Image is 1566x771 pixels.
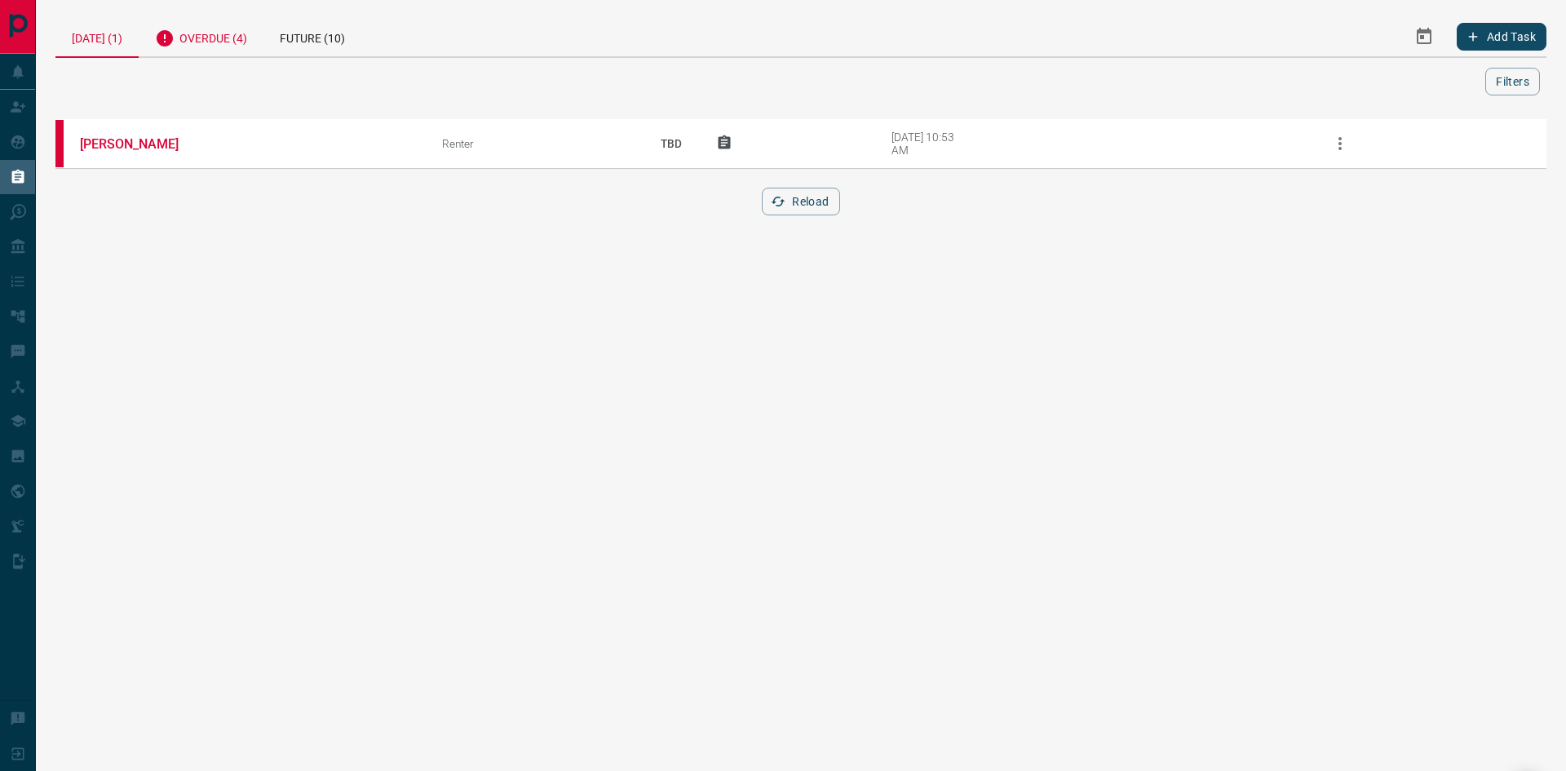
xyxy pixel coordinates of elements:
[1457,23,1546,51] button: Add Task
[55,16,139,58] div: [DATE] (1)
[891,131,961,157] div: [DATE] 10:53 AM
[762,188,839,215] button: Reload
[139,16,263,56] div: Overdue (4)
[442,137,626,150] div: Renter
[263,16,361,56] div: Future (10)
[55,120,64,167] div: property.ca
[1405,17,1444,56] button: Select Date Range
[80,136,202,152] a: [PERSON_NAME]
[1485,68,1540,95] button: Filters
[651,122,692,166] p: TBD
